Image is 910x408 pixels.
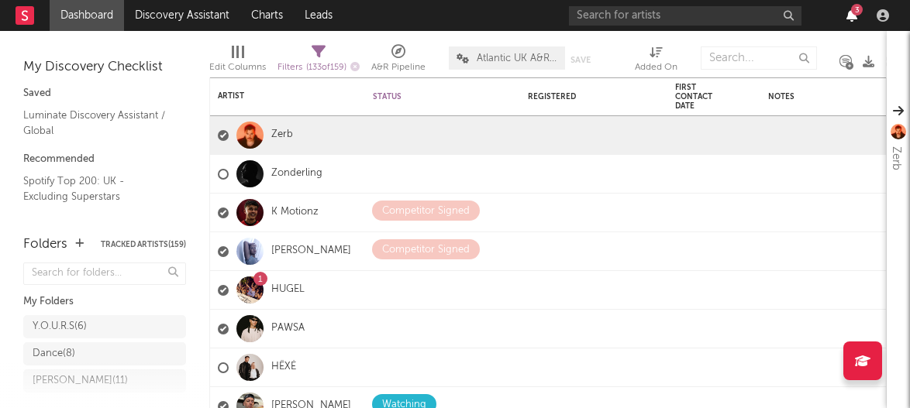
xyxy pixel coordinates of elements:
input: Search for folders... [23,262,186,285]
a: Zerb [271,129,293,142]
div: [PERSON_NAME] ( 11 ) [33,372,128,390]
div: Competitor Signed [382,202,470,221]
a: K Motionz [271,206,319,219]
div: Edit Columns [209,39,266,84]
span: ( 133 of 159 ) [306,63,346,72]
div: Dance ( 8 ) [33,345,75,363]
a: Y.O.U.R.S(6) [23,315,186,338]
a: HËXĖ [271,361,296,374]
div: Zerb [887,146,905,170]
div: Artist [218,91,334,101]
div: Registered [528,92,621,101]
div: A&R Pipeline [371,58,426,77]
input: Search for artists [569,6,801,26]
a: PAWSA [271,322,305,335]
div: 3 [851,4,863,15]
input: Search... [701,46,817,70]
a: [PERSON_NAME] [271,245,351,258]
div: My Folders [23,293,186,311]
div: Competitor Signed [382,241,470,259]
div: Folders [23,235,67,254]
button: Save [570,56,591,64]
button: Tracked Artists(159) [101,241,186,249]
div: Filters [277,58,360,77]
span: Atlantic UK A&R Pipeline [477,53,557,63]
div: Y.O.U.R.S ( 6 ) [33,317,87,336]
div: A&R Pipeline [371,39,426,84]
a: Luminate Discovery Assistant / Global [23,107,171,139]
div: Edit Columns [209,58,266,77]
a: HUGEL [271,283,305,297]
div: First Contact Date [675,83,729,111]
a: Zonderling [271,167,322,180]
div: Saved [23,84,186,103]
a: Dance(8) [23,342,186,365]
div: Status [373,92,474,101]
a: [PERSON_NAME](11) [23,369,186,393]
div: Added On [635,39,677,84]
div: Added On [635,58,677,77]
a: Spotify Top 200: UK - Excluding Superstars [23,173,171,204]
button: 3 [846,9,857,22]
div: Recommended [23,150,186,169]
div: Filters(133 of 159) [277,39,360,84]
div: My Discovery Checklist [23,58,186,77]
